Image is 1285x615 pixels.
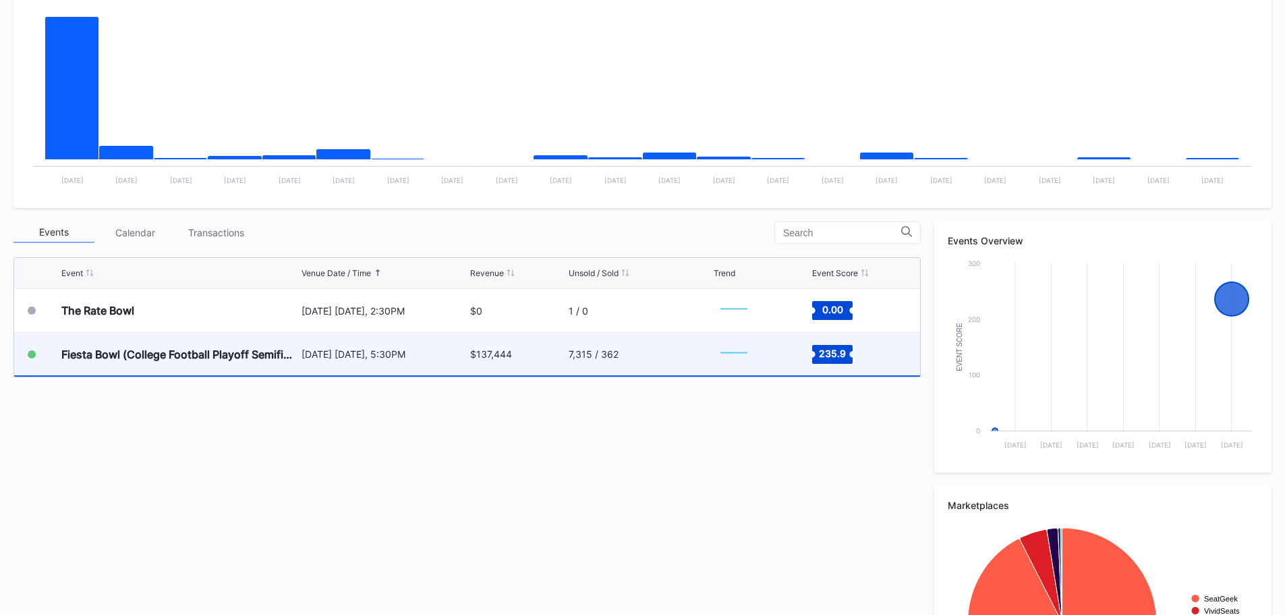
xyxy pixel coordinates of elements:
[714,294,754,327] svg: Chart title
[61,304,134,317] div: The Rate Bowl
[94,222,175,243] div: Calendar
[948,235,1258,246] div: Events Overview
[569,348,619,360] div: 7,315 / 362
[1004,441,1027,449] text: [DATE]
[976,427,980,435] text: 0
[969,371,980,379] text: 100
[61,348,298,361] div: Fiesta Bowl (College Football Playoff Semifinals)
[470,305,482,317] div: $0
[767,176,789,184] text: [DATE]
[968,315,980,323] text: 200
[948,257,1258,459] svg: Chart title
[713,176,735,184] text: [DATE]
[61,268,83,278] div: Event
[1077,441,1099,449] text: [DATE]
[1147,176,1170,184] text: [DATE]
[1204,607,1240,615] text: VividSeats
[1149,441,1171,449] text: [DATE]
[333,176,355,184] text: [DATE]
[1201,176,1224,184] text: [DATE]
[302,348,467,360] div: [DATE] [DATE], 5:30PM
[956,323,963,371] text: Event Score
[1039,176,1061,184] text: [DATE]
[714,338,754,371] svg: Chart title
[470,268,504,278] div: Revenue
[714,268,735,278] div: Trend
[441,176,463,184] text: [DATE]
[496,176,518,184] text: [DATE]
[1221,441,1243,449] text: [DATE]
[984,176,1006,184] text: [DATE]
[1112,441,1135,449] text: [DATE]
[302,305,467,317] div: [DATE] [DATE], 2:30PM
[224,176,246,184] text: [DATE]
[930,176,952,184] text: [DATE]
[302,268,371,278] div: Venue Date / Time
[569,268,619,278] div: Unsold / Sold
[783,228,901,238] input: Search
[822,304,843,315] text: 0.00
[1040,441,1062,449] text: [DATE]
[1093,176,1115,184] text: [DATE]
[175,222,256,243] div: Transactions
[1184,441,1207,449] text: [DATE]
[387,176,409,184] text: [DATE]
[550,176,572,184] text: [DATE]
[279,176,301,184] text: [DATE]
[876,176,898,184] text: [DATE]
[812,268,858,278] div: Event Score
[948,500,1258,511] div: Marketplaces
[658,176,681,184] text: [DATE]
[13,222,94,243] div: Events
[470,348,512,360] div: $137,444
[61,176,84,184] text: [DATE]
[170,176,192,184] text: [DATE]
[115,176,138,184] text: [DATE]
[822,176,844,184] text: [DATE]
[569,305,588,317] div: 1 / 0
[604,176,627,184] text: [DATE]
[819,347,846,358] text: 235.9
[968,259,980,267] text: 300
[1204,595,1238,603] text: SeatGeek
